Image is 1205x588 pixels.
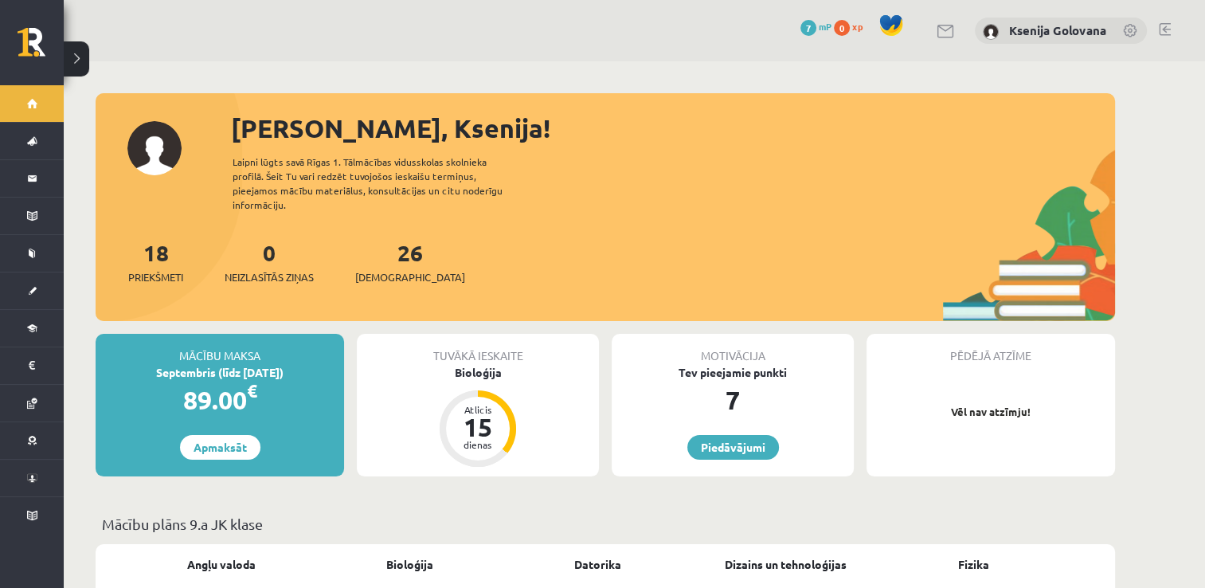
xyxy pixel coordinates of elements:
[800,20,816,36] span: 7
[128,238,183,285] a: 18Priekšmeti
[180,435,260,460] a: Apmaksāt
[612,364,854,381] div: Tev pieejamie punkti
[231,109,1115,147] div: [PERSON_NAME], Ksenija!
[612,381,854,419] div: 7
[867,334,1115,364] div: Pēdējā atzīme
[357,334,599,364] div: Tuvākā ieskaite
[454,405,502,414] div: Atlicis
[834,20,850,36] span: 0
[852,20,863,33] span: xp
[819,20,831,33] span: mP
[1009,22,1106,38] a: Ksenija Golovana
[687,435,779,460] a: Piedāvājumi
[96,334,344,364] div: Mācību maksa
[454,440,502,449] div: dienas
[386,556,433,573] a: Bioloģija
[247,379,257,402] span: €
[128,269,183,285] span: Priekšmeti
[355,269,465,285] span: [DEMOGRAPHIC_DATA]
[834,20,870,33] a: 0 xp
[958,556,989,573] a: Fizika
[225,238,314,285] a: 0Neizlasītās ziņas
[874,404,1107,420] p: Vēl nav atzīmju!
[355,238,465,285] a: 26[DEMOGRAPHIC_DATA]
[225,269,314,285] span: Neizlasītās ziņas
[233,155,530,212] div: Laipni lūgts savā Rīgas 1. Tālmācības vidusskolas skolnieka profilā. Šeit Tu vari redzēt tuvojošo...
[612,334,854,364] div: Motivācija
[357,364,599,469] a: Bioloģija Atlicis 15 dienas
[574,556,621,573] a: Datorika
[102,513,1109,535] p: Mācību plāns 9.a JK klase
[454,414,502,440] div: 15
[18,28,64,68] a: Rīgas 1. Tālmācības vidusskola
[800,20,831,33] a: 7 mP
[187,556,256,573] a: Angļu valoda
[357,364,599,381] div: Bioloģija
[96,364,344,381] div: Septembris (līdz [DATE])
[96,381,344,419] div: 89.00
[983,24,999,40] img: Ksenija Golovana
[725,556,847,573] a: Dizains un tehnoloģijas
